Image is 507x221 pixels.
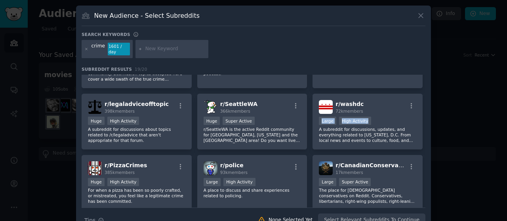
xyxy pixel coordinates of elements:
[319,187,416,204] p: The place for [DEMOGRAPHIC_DATA] conservatives on Reddit. Conservatives, libertarians, right-wing...
[220,162,244,168] span: r/ police
[107,117,139,125] div: High Activity
[135,67,147,72] span: 19 / 20
[319,127,416,143] p: A subreddit for discussions, updates, and everything related to [US_STATE], D.C. From local news ...
[220,170,248,175] span: 93k members
[319,161,333,175] img: CanadianConservative
[319,178,336,186] div: Large
[204,100,217,114] img: SeattleWA
[335,101,364,107] span: r/ washdc
[107,178,139,186] div: High Activity
[204,127,301,143] p: r/SeattleWA is the active Reddit community for [GEOGRAPHIC_DATA], [US_STATE] and the [GEOGRAPHIC_...
[82,32,130,37] h3: Search keywords
[335,162,410,168] span: r/ CanadianConservative
[204,161,217,175] img: police
[339,117,371,125] div: High Activity
[108,43,130,55] div: 1601 / day
[88,187,185,204] p: For when a pizza has been so poorly crafted, or mistreated, you feel like a legitimate crime has ...
[220,109,250,113] span: 366k members
[220,101,257,107] span: r/ SeattleWA
[82,66,132,72] span: Subreddit Results
[223,117,255,125] div: Super Active
[105,109,135,113] span: 398k members
[91,43,105,55] div: crime
[204,178,221,186] div: Large
[105,101,169,107] span: r/ legaladviceofftopic
[335,170,363,175] span: 17k members
[105,162,147,168] span: r/ PizzaCrimes
[94,11,200,20] h3: New Audience - Select Subreddits
[88,178,105,186] div: Huge
[88,161,102,175] img: PizzaCrimes
[319,100,333,114] img: washdc
[105,170,135,175] span: 385k members
[223,178,255,186] div: High Activity
[88,127,185,143] p: A subreddit for discussions about topics related to /r/legaladvice that aren't appropriate for th...
[319,117,336,125] div: Large
[88,100,102,114] img: legaladviceofftopic
[88,117,105,125] div: Huge
[204,117,220,125] div: Huge
[339,178,371,186] div: Super Active
[335,109,363,113] span: 72k members
[204,187,301,198] p: A place to discuss and share experiences related to policing.
[145,45,206,53] input: New Keyword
